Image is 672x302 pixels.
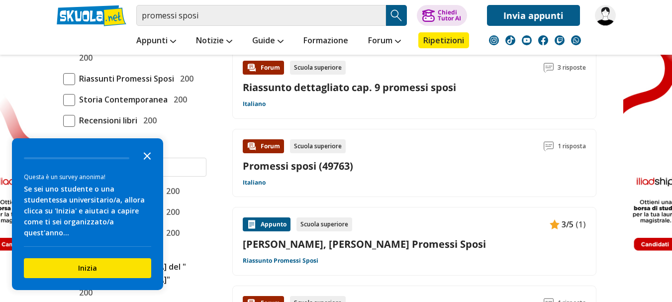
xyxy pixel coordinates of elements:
span: 200 [162,185,180,198]
a: Riassunto Promessi Sposi [243,257,318,265]
a: Notizie [193,32,235,50]
span: 3 risposte [558,61,586,75]
a: Appunti [134,32,179,50]
a: Ripetizioni [418,32,469,48]
a: Italiano [243,100,266,108]
a: Italiano [243,179,266,187]
span: 1 risposta [558,139,586,153]
img: pag19 [595,5,616,26]
span: Storia Contemporanea [75,93,168,106]
img: facebook [538,35,548,45]
img: twitch [555,35,565,45]
div: Scuola superiore [290,139,346,153]
label: Università [63,138,104,149]
span: Recensioni libri [75,114,137,127]
span: 200 [139,114,157,127]
button: Inizia [24,258,151,278]
input: Cerca appunti, riassunti o versioni [136,5,386,26]
span: 200 [162,205,180,218]
img: Commenti lettura [544,141,554,151]
button: ChiediTutor AI [417,5,467,26]
img: Commenti lettura [544,63,554,73]
div: Se sei uno studente o una studentessa universitario/a, allora clicca su 'Inizia' e aiutaci a capi... [24,184,151,238]
a: Forum [366,32,403,50]
img: Appunti contenuto [550,219,560,229]
div: Forum [243,61,284,75]
img: Forum contenuto [247,141,257,151]
span: 3/5 [562,218,574,231]
span: (1) [576,218,586,231]
div: Forum [243,139,284,153]
span: 200 [75,51,93,64]
img: Appunti contenuto [247,219,257,229]
a: Formazione [301,32,351,50]
a: Promessi sposi (49763) [243,159,353,173]
button: Close the survey [137,145,157,165]
img: Forum contenuto [247,63,257,73]
button: Search Button [386,5,407,26]
img: youtube [522,35,532,45]
div: Survey [12,138,163,290]
div: Chiedi Tutor AI [438,9,461,21]
a: Invia appunti [487,5,580,26]
span: Riassunti Promessi Sposi [75,72,174,85]
span: 200 [170,93,187,106]
div: Questa è un survey anonima! [24,172,151,182]
span: 200 [75,286,93,299]
img: tiktok [505,35,515,45]
div: Appunto [243,217,290,231]
img: WhatsApp [571,35,581,45]
img: Cerca appunti, riassunti o versioni [389,8,404,23]
a: Guide [250,32,286,50]
span: 200 [176,72,193,85]
a: [PERSON_NAME], [PERSON_NAME] Promessi Sposi [243,237,586,251]
span: 200 [162,226,180,239]
div: Scuola superiore [290,61,346,75]
a: Riassunto dettagliato cap. 9 promessi sposi [243,81,456,94]
div: Scuola superiore [296,217,352,231]
img: instagram [489,35,499,45]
